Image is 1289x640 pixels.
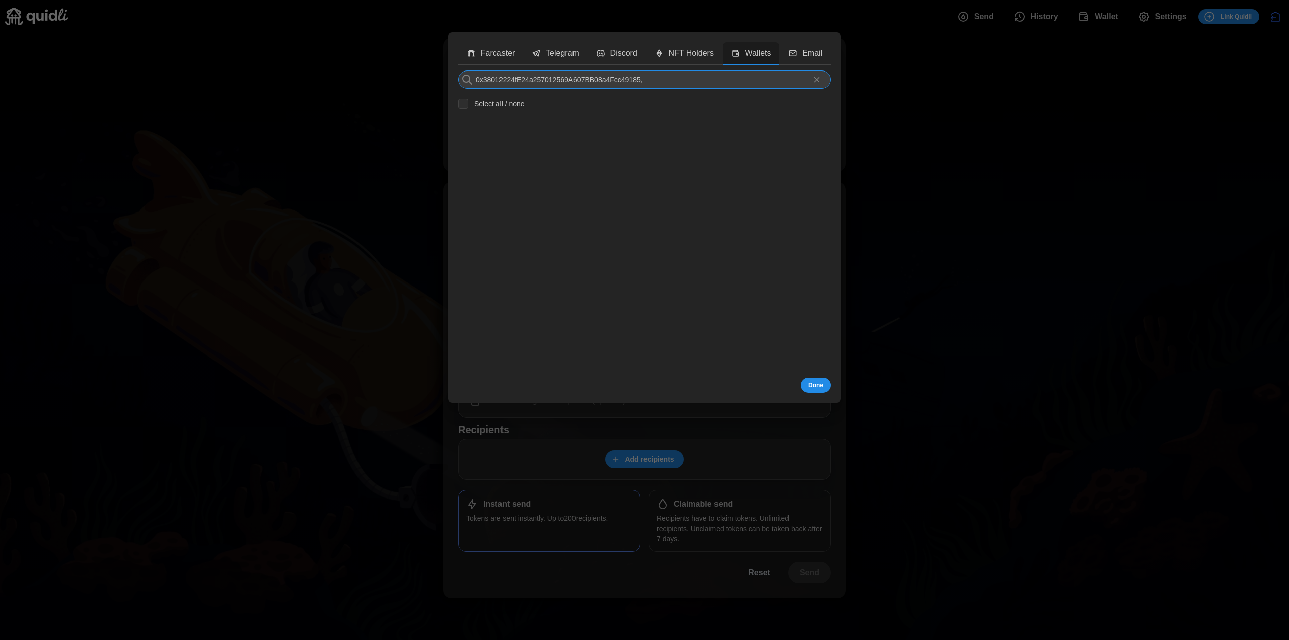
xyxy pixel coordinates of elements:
p: Discord [610,47,637,60]
p: Farcaster [481,47,515,60]
p: Email [802,47,822,60]
label: Select all / none [468,99,525,109]
p: Telegram [546,47,579,60]
button: Done [801,378,831,393]
p: NFT Holders [669,47,714,60]
p: Wallets [745,47,771,60]
span: Done [808,378,823,392]
input: ENS or wallet address [458,70,831,89]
